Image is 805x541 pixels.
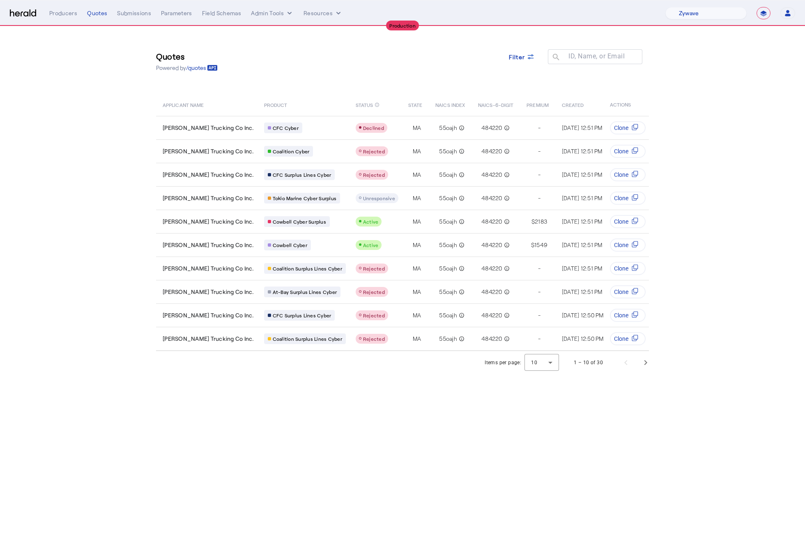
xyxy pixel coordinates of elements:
[502,194,510,202] mat-icon: info_outline
[251,9,294,17] button: internal dropdown menu
[457,335,465,343] mat-icon: info_outline
[413,124,421,132] span: MA
[273,148,310,155] span: Coalition Cyber
[502,241,510,249] mat-icon: info_outline
[502,335,510,343] mat-icon: info_outline
[375,100,379,109] mat-icon: info_outline
[481,311,502,319] span: 484220
[273,195,337,201] span: Tokio Marine Cyber Surplus
[439,241,457,249] span: 55oajh
[163,100,204,109] span: APPLICANT NAME
[562,241,603,248] span: [DATE] 12:51 PM
[10,9,36,17] img: Herald Logo
[439,264,457,273] span: 55oajh
[413,335,421,343] span: MA
[439,171,457,179] span: 55oajh
[186,64,218,72] a: /quotes
[527,100,549,109] span: PREMIUM
[413,171,421,179] span: MA
[161,9,192,17] div: Parameters
[273,125,299,131] span: CFC Cyber
[481,241,502,249] span: 484220
[538,311,540,319] span: -
[610,145,646,158] button: Clone
[156,93,773,351] table: Table view of all quotes submitted by your platform
[439,311,457,319] span: 55oajh
[273,289,337,295] span: At-Bay Surplus Lines Cyber
[485,358,521,367] div: Items per page:
[562,100,584,109] span: CREATED
[413,311,421,319] span: MA
[413,241,421,249] span: MA
[610,285,646,298] button: Clone
[610,215,646,228] button: Clone
[603,93,649,116] th: ACTIONS
[163,217,254,226] span: [PERSON_NAME] Trucking Co Inc.
[481,124,502,132] span: 484220
[502,217,510,226] mat-icon: info_outline
[363,336,385,342] span: Rejected
[481,335,502,343] span: 484220
[614,124,628,132] span: Clone
[568,52,625,60] mat-label: ID, Name, or Email
[481,288,502,296] span: 484220
[273,265,342,272] span: Coalition Surplus Lines Cyber
[163,288,254,296] span: [PERSON_NAME] Trucking Co Inc.
[413,264,421,273] span: MA
[413,217,421,226] span: MA
[610,262,646,275] button: Clone
[363,312,385,318] span: Rejected
[457,194,465,202] mat-icon: info_outline
[538,288,540,296] span: -
[614,217,628,226] span: Clone
[439,217,457,226] span: 55oajh
[574,358,603,367] div: 1 – 10 of 30
[614,335,628,343] span: Clone
[562,335,604,342] span: [DATE] 12:50 PM
[273,335,342,342] span: Coalition Surplus Lines Cyber
[562,148,603,155] span: [DATE] 12:51 PM
[481,147,502,155] span: 484220
[163,171,254,179] span: [PERSON_NAME] Trucking Co Inc.
[163,335,254,343] span: [PERSON_NAME] Trucking Co Inc.
[562,171,603,178] span: [DATE] 12:51 PM
[49,9,77,17] div: Producers
[363,219,379,224] span: Active
[614,311,628,319] span: Clone
[610,332,646,345] button: Clone
[408,100,422,109] span: STATE
[457,147,465,155] mat-icon: info_outline
[562,124,603,131] span: [DATE] 12:51 PM
[457,288,465,296] mat-icon: info_outline
[481,194,502,202] span: 484220
[163,264,254,273] span: [PERSON_NAME] Trucking Co Inc.
[614,241,628,249] span: Clone
[457,264,465,273] mat-icon: info_outline
[502,124,510,132] mat-icon: info_outline
[156,51,218,62] h3: Quotes
[610,192,646,205] button: Clone
[163,124,254,132] span: [PERSON_NAME] Trucking Co Inc.
[538,171,540,179] span: -
[509,53,525,61] span: Filter
[502,288,510,296] mat-icon: info_outline
[502,49,542,64] button: Filter
[610,168,646,181] button: Clone
[502,171,510,179] mat-icon: info_outline
[439,335,457,343] span: 55oajh
[562,312,604,319] span: [DATE] 12:50 PM
[538,194,540,202] span: -
[502,264,510,273] mat-icon: info_outline
[264,100,287,109] span: PRODUCT
[610,238,646,252] button: Clone
[273,218,326,225] span: Cowbell Cyber Surplus
[538,147,540,155] span: -
[610,309,646,322] button: Clone
[363,289,385,295] span: Rejected
[273,312,331,319] span: CFC Surplus Lines Cyber
[562,288,603,295] span: [DATE] 12:51 PM
[531,217,535,226] span: $
[502,311,510,319] mat-icon: info_outline
[413,147,421,155] span: MA
[548,53,562,63] mat-icon: search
